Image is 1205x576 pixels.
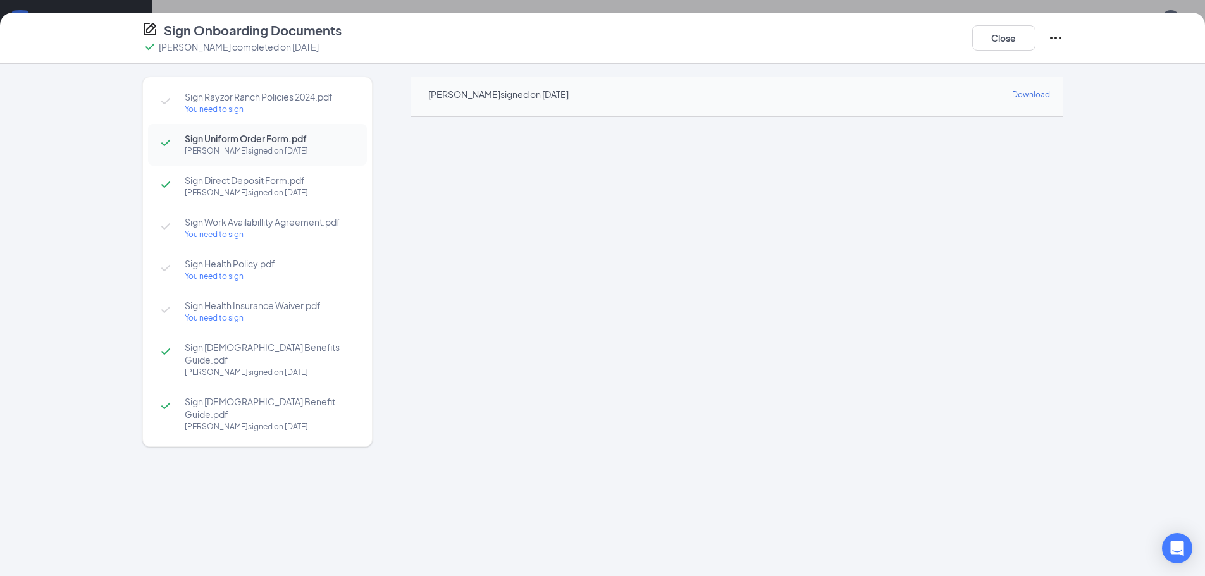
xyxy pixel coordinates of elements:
svg: Checkmark [158,177,173,192]
iframe: Sign Uniform Order Form.pdf [411,117,1063,557]
span: Sign [DEMOGRAPHIC_DATA] Benefit Guide.pdf [185,395,354,420]
h4: Sign Onboarding Documents [164,21,342,39]
span: Sign Rayzor Ranch Policies 2024.pdf [185,90,354,103]
svg: Checkmark [158,94,173,109]
div: You need to sign [185,312,354,324]
div: [PERSON_NAME] signed on [DATE] [185,187,354,199]
button: Close [972,25,1035,51]
div: Open Intercom Messenger [1162,533,1192,563]
div: You need to sign [185,270,354,283]
div: [PERSON_NAME] signed on [DATE] [428,88,569,101]
svg: Checkmark [158,135,173,150]
svg: CompanyDocumentIcon [142,21,158,37]
svg: Checkmark [158,219,173,234]
a: Download [1012,87,1050,101]
svg: Checkmark [158,398,173,414]
svg: Ellipses [1048,30,1063,46]
span: Sign Direct Deposit Form.pdf [185,174,354,187]
span: Sign Uniform Order Form.pdf [185,132,354,145]
span: Download [1012,90,1050,99]
div: [PERSON_NAME] signed on [DATE] [185,145,354,157]
svg: Checkmark [142,39,158,54]
p: [PERSON_NAME] completed on [DATE] [159,40,319,53]
span: Sign [DEMOGRAPHIC_DATA] Benefits Guide.pdf [185,341,354,366]
span: Sign Health Insurance Waiver.pdf [185,299,354,312]
span: Sign Health Policy.pdf [185,257,354,270]
svg: Checkmark [158,344,173,359]
svg: Checkmark [158,302,173,317]
span: Sign Work Availabillity Agreement.pdf [185,216,354,228]
svg: Checkmark [158,260,173,276]
div: [PERSON_NAME] signed on [DATE] [185,420,354,433]
div: [PERSON_NAME] signed on [DATE] [185,366,354,379]
div: You need to sign [185,103,354,116]
div: You need to sign [185,228,354,241]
